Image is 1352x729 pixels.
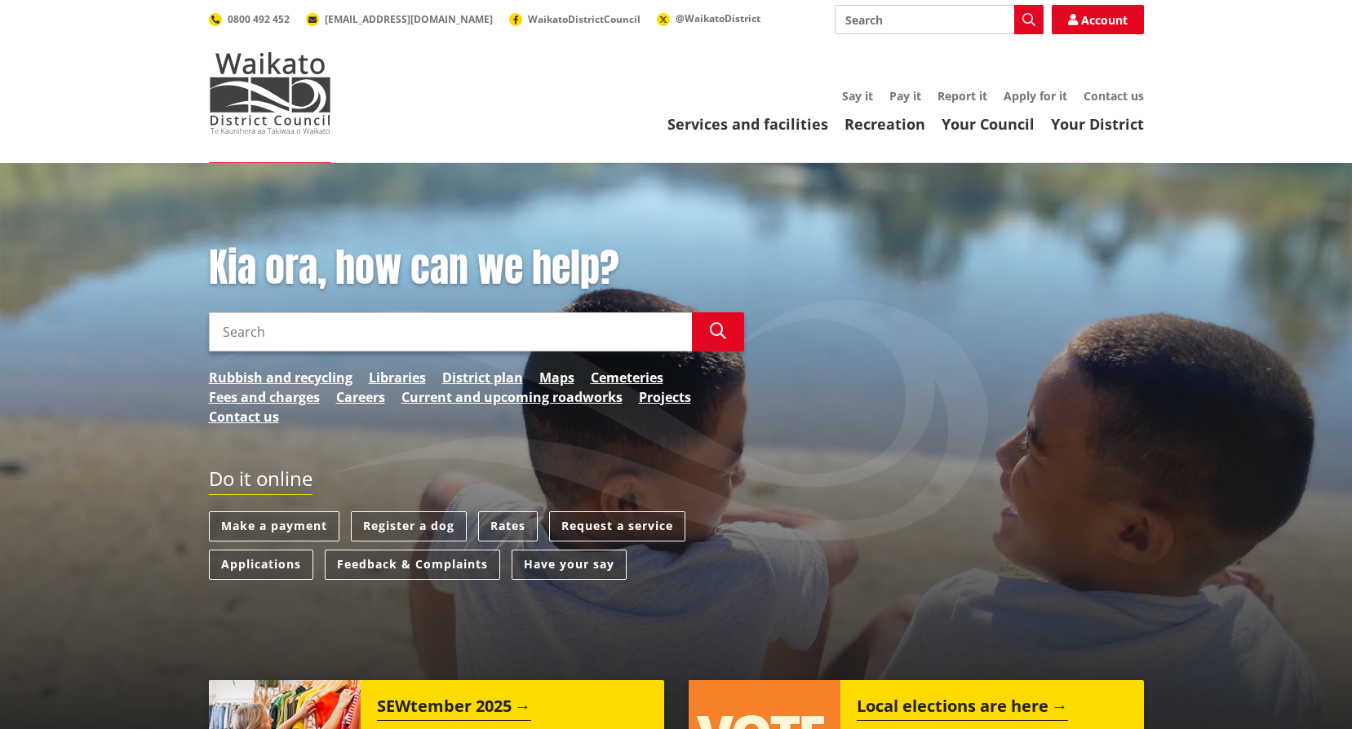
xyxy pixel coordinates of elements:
[1084,88,1144,104] a: Contact us
[209,52,331,134] img: Waikato District Council - Te Kaunihera aa Takiwaa o Waikato
[209,245,744,292] h1: Kia ora, how can we help?
[228,12,290,26] span: 0800 492 452
[1004,88,1067,104] a: Apply for it
[889,88,921,104] a: Pay it
[442,368,523,387] a: District plan
[539,368,574,387] a: Maps
[509,12,641,26] a: WaikatoDistrictCouncil
[351,511,467,541] a: Register a dog
[336,387,385,407] a: Careers
[857,696,1068,721] h2: Local elections are here
[209,550,313,580] a: Applications
[209,312,692,351] input: Search input
[844,114,925,134] a: Recreation
[209,407,279,426] a: Contact us
[209,12,290,26] a: 0800 492 452
[325,550,500,580] a: Feedback & Complaints
[549,511,685,541] a: Request a service
[639,387,691,407] a: Projects
[657,11,760,25] a: @WaikatoDistrict
[209,467,313,496] h2: Do it online
[528,12,641,26] span: WaikatoDistrictCouncil
[512,550,627,580] a: Have your say
[209,387,320,407] a: Fees and charges
[306,12,493,26] a: [EMAIL_ADDRESS][DOMAIN_NAME]
[401,387,623,407] a: Current and upcoming roadworks
[591,368,663,387] a: Cemeteries
[676,11,760,25] span: @WaikatoDistrict
[325,12,493,26] span: [EMAIL_ADDRESS][DOMAIN_NAME]
[478,511,538,541] a: Rates
[667,114,828,134] a: Services and facilities
[209,368,352,387] a: Rubbish and recycling
[1052,5,1144,34] a: Account
[938,88,987,104] a: Report it
[377,696,531,721] h2: SEWtember 2025
[942,114,1035,134] a: Your Council
[842,88,873,104] a: Say it
[209,511,339,541] a: Make a payment
[835,5,1044,34] input: Search input
[369,368,426,387] a: Libraries
[1051,114,1144,134] a: Your District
